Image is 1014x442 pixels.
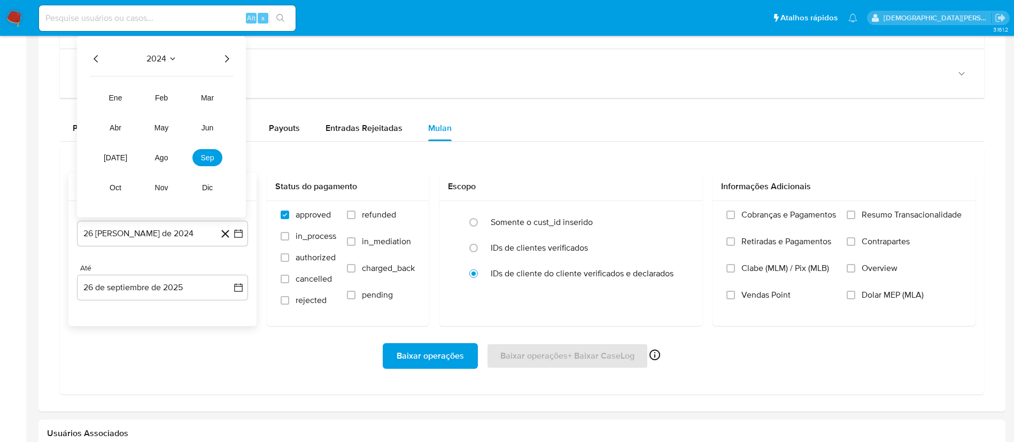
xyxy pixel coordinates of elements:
a: Sair [995,12,1006,24]
span: Atalhos rápidos [780,12,838,24]
span: 3.161.2 [993,25,1009,34]
p: thais.asantos@mercadolivre.com [884,13,992,23]
span: s [261,13,265,23]
span: Alt [247,13,256,23]
input: Pesquise usuários ou casos... [39,11,296,25]
button: search-icon [269,11,291,26]
a: Notificações [848,13,857,22]
h2: Usuários Associados [47,428,997,439]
